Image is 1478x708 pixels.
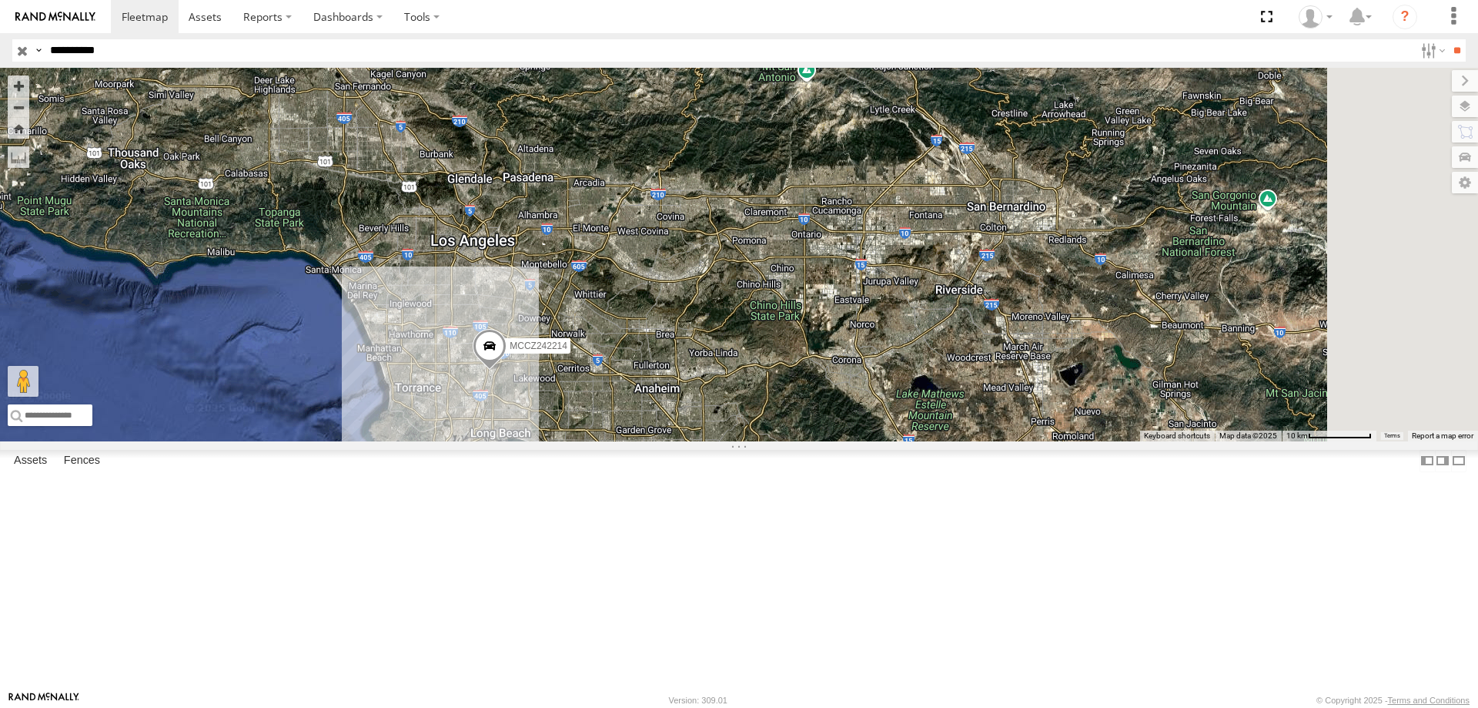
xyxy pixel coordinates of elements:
label: Hide Summary Table [1451,450,1466,472]
button: Drag Pegman onto the map to open Street View [8,366,38,397]
a: Report a map error [1412,431,1473,440]
a: Terms (opens in new tab) [1384,433,1400,439]
i: ? [1393,5,1417,29]
a: Terms and Conditions [1388,696,1470,705]
label: Dock Summary Table to the Left [1419,450,1435,472]
div: Zulema McIntosch [1293,5,1338,29]
label: Dock Summary Table to the Right [1435,450,1450,472]
button: Zoom in [8,75,29,96]
button: Keyboard shortcuts [1144,431,1210,441]
span: 10 km [1286,431,1308,440]
div: © Copyright 2025 - [1316,696,1470,705]
label: Search Query [32,39,45,62]
img: rand-logo.svg [15,12,95,22]
label: Map Settings [1452,172,1478,193]
button: Zoom out [8,96,29,118]
a: Visit our Website [8,693,79,708]
label: Measure [8,146,29,168]
button: Map Scale: 10 km per 79 pixels [1282,431,1376,441]
div: Version: 309.01 [669,696,727,705]
label: Fences [56,450,108,471]
label: Assets [6,450,55,471]
span: MCCZ242214 [510,341,567,351]
label: Search Filter Options [1415,39,1448,62]
button: Zoom Home [8,118,29,139]
span: Map data ©2025 [1219,431,1277,440]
